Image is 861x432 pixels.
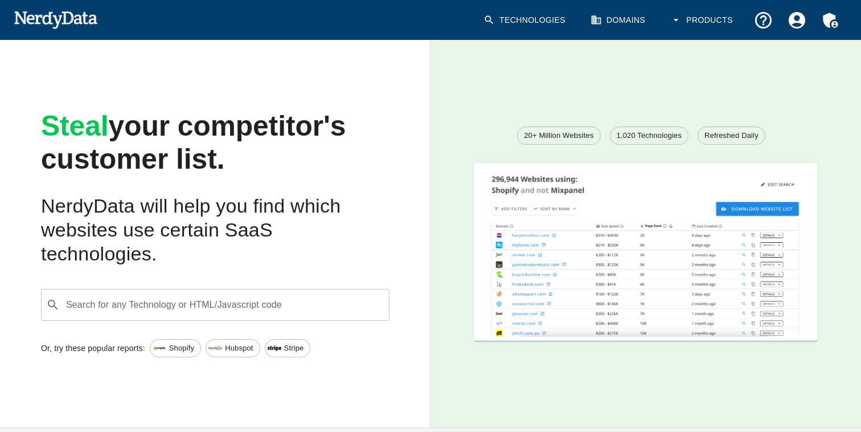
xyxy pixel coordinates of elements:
[610,127,689,145] a: 1,020 Technologies
[163,343,200,354] span: Shopify
[477,3,575,37] a: Technologies
[747,3,780,37] button: Support and Documentation
[663,3,742,37] button: Products
[780,3,814,37] button: Account Settings
[41,194,389,266] h2: NerdyData will help you find which websites use certain SaaS technologies.
[41,110,389,176] h1: your competitor's customer list.
[814,3,847,37] button: Admin Menu
[474,163,818,337] img: A screenshot of a report showing the total number of websites using Shopify
[206,339,260,357] a: Hubspot
[150,339,201,357] a: Shopify
[698,130,765,141] span: Refreshed Daily
[698,127,765,145] a: Refreshed Daily
[219,343,259,354] span: Hubspot
[584,3,654,37] a: Domains
[41,343,145,354] p: Or, try these popular reports:
[41,110,109,142] span: Steal
[265,339,311,357] a: Stripe
[517,127,600,145] a: 20+ Million Websites
[14,8,97,31] img: NerdyData.com
[278,343,310,354] span: Stripe
[518,130,600,141] span: 20+ Million Websites
[610,130,688,141] span: 1,020 Technologies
